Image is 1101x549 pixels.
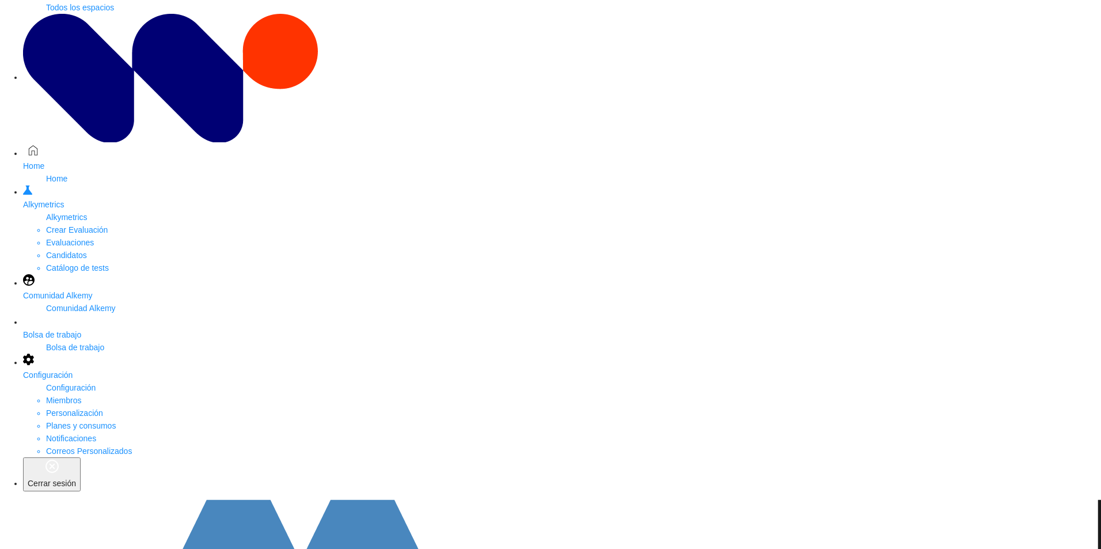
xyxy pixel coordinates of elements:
span: Cerrar sesión [28,479,76,488]
span: Alkymetrics [46,213,88,222]
a: Miembros [46,396,81,405]
span: Configuración [23,370,73,380]
span: Bolsa de trabajo [23,330,81,339]
span: Bolsa de trabajo [46,343,104,352]
span: Configuración [46,383,96,392]
a: Personalización [46,408,103,418]
span: Comunidad Alkemy [46,304,116,313]
a: Candidatos [46,251,87,260]
a: Evaluaciones [46,238,94,247]
span: Todos los espacios [46,3,114,12]
span: Comunidad Alkemy [23,291,93,300]
a: Notificaciones [46,434,96,443]
span: Alkymetrics [23,200,64,209]
button: Cerrar sesión [23,457,81,491]
span: Home [46,174,67,183]
a: Correos Personalizados [46,446,132,456]
span: Home [23,161,44,171]
a: Catálogo de tests [46,263,109,272]
a: Planes y consumos [46,421,116,430]
img: https://assets.alkemy.org/workspaces/1394/c9baeb50-dbbd-46c2-a7b2-c74a16be862c.png [23,14,318,142]
div: Widget de chat [1043,494,1101,549]
a: Crear Evaluación [46,225,108,234]
iframe: Chat Widget [1043,494,1101,549]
